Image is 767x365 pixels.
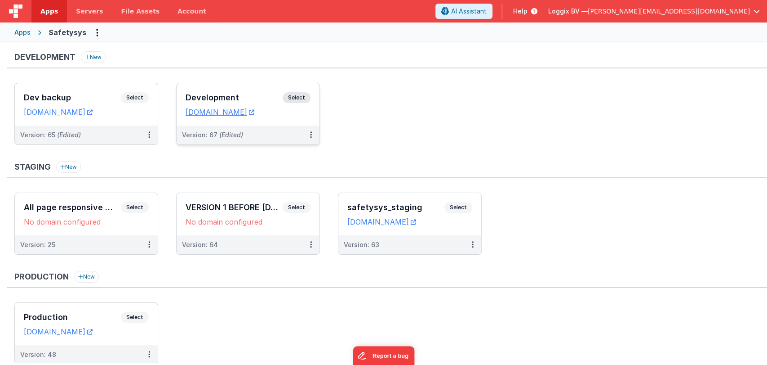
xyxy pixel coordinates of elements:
a: [DOMAIN_NAME] [347,217,416,226]
h3: All page responsive UI backup [DATE] [24,203,121,212]
h3: Production [14,272,69,281]
span: Select [444,202,472,213]
span: Servers [76,7,103,16]
div: No domain configured [24,217,149,226]
div: Version: 25 [20,240,55,249]
span: Select [121,202,149,213]
div: Version: 67 [182,131,243,140]
h3: Dev backup [24,93,121,102]
h3: Staging [14,162,51,171]
span: Select [121,92,149,103]
span: Help [513,7,528,16]
div: Version: 63 [344,240,379,249]
h3: Development [14,53,75,62]
span: (Edited) [57,131,81,139]
button: New [81,51,106,63]
span: (Edited) [219,131,243,139]
div: Version: 64 [182,240,218,249]
button: New [56,161,81,173]
span: [PERSON_NAME][EMAIL_ADDRESS][DOMAIN_NAME] [588,7,750,16]
iframe: Marker.io feedback button [353,346,414,365]
div: No domain configured [186,217,310,226]
button: AI Assistant [435,4,492,19]
button: Loggix BV — [PERSON_NAME][EMAIL_ADDRESS][DOMAIN_NAME] [548,7,760,16]
a: [DOMAIN_NAME] [186,108,254,117]
div: Version: 48 [20,350,56,359]
div: Safetysys [49,27,86,38]
h3: VERSION 1 BEFORE [DATE] [186,203,283,212]
h3: Production [24,313,121,322]
span: AI Assistant [451,7,487,16]
span: Select [121,312,149,323]
a: [DOMAIN_NAME] [24,327,93,336]
span: Loggix BV — [548,7,588,16]
a: [DOMAIN_NAME] [24,108,93,117]
span: File Assets [121,7,160,16]
h3: Development [186,93,283,102]
span: Apps [40,7,58,16]
span: Select [283,92,310,103]
button: Options [90,25,104,40]
h3: safetysys_staging [347,203,444,212]
div: Version: 65 [20,131,81,140]
div: Apps [14,28,31,37]
button: New [74,271,99,283]
span: Select [283,202,310,213]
